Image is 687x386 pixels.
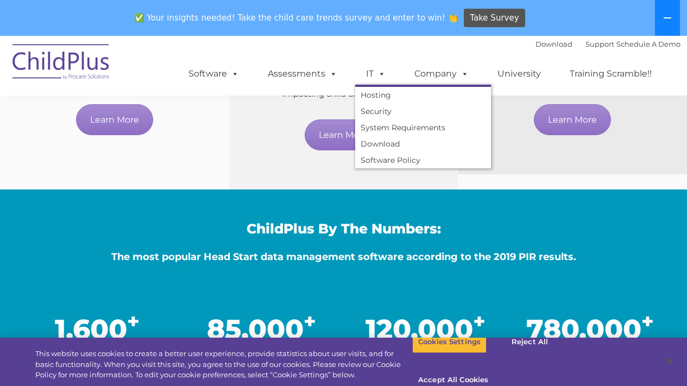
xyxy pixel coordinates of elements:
span: The most popular Head Start data management software according to the 2019 PIR results. [111,251,576,263]
span: Take Survey [470,9,519,28]
sup: + [473,309,486,333]
span: 1,600 [55,313,140,346]
a: Software [178,63,250,85]
button: Cookies Settings [412,331,487,353]
a: Hosting [355,87,491,103]
span: 780,000 [526,313,654,346]
a: Learn More [76,104,153,135]
a: Security [355,103,491,119]
a: University [487,63,552,85]
a: Support [585,40,614,48]
span: 85,000 [207,313,316,346]
span: ✅ Your insights needed! Take the child care trends survey and enter to win! 👏 [130,7,462,28]
font: | [535,40,680,48]
a: Learn More [534,104,611,135]
button: Close [658,349,682,373]
a: Learn More [305,119,382,150]
a: Take Survey [464,9,525,28]
div: This website uses cookies to create a better user experience, provide statistics about user visit... [35,349,412,381]
span: ChildPlus By The Numbers: [247,220,441,237]
a: Training Scramble!! [559,63,663,85]
a: Software Policy [355,152,491,168]
a: Assessments [257,63,348,85]
a: Download [535,40,572,48]
sup: + [641,309,654,333]
a: IT [355,63,396,85]
a: Company [404,63,480,85]
sup: + [304,309,316,333]
a: System Requirements [355,119,491,136]
span: 120,000 [365,313,486,346]
button: Reject All [496,331,564,353]
img: ChildPlus by Procare Solutions [7,36,116,91]
a: Schedule A Demo [616,40,680,48]
a: Download [355,136,491,152]
sup: + [127,309,140,333]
